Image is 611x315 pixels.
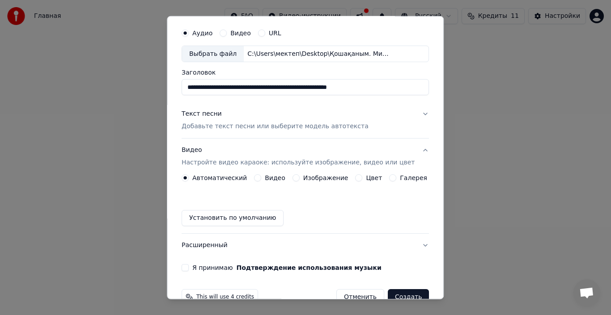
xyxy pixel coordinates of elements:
[182,46,244,62] div: Выбрать файл
[366,175,382,181] label: Цвет
[182,234,429,257] button: Расширенный
[182,109,222,118] div: Текст песни
[388,289,429,305] button: Создать
[182,146,415,167] div: Видео
[182,122,369,131] p: Добавьте текст песни или выберите модель автотекста
[192,175,247,181] label: Автоматический
[400,175,428,181] label: Галерея
[182,102,429,138] button: Текст песниДобавьте текст песни или выберите модель автотекста
[192,29,212,36] label: Аудио
[182,158,415,167] p: Настройте видео караоке: используйте изображение, видео или цвет
[230,29,251,36] label: Видео
[196,294,254,301] span: This will use 4 credits
[237,265,382,271] button: Я принимаю
[182,210,284,226] button: Установить по умолчанию
[192,265,382,271] label: Я принимаю
[265,175,285,181] label: Видео
[303,175,348,181] label: Изображение
[336,289,384,305] button: Отменить
[269,29,281,36] label: URL
[182,139,429,174] button: ВидеоНастройте видео караоке: используйте изображение, видео или цвет
[244,49,396,58] div: C:\Users\мектеп\Desktop\Қошақаным. Минус. Балаларға арналған ән. Қошақаным қайда екен..mp3
[182,69,429,76] label: Заголовок
[182,174,429,233] div: ВидеоНастройте видео караоке: используйте изображение, видео или цвет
